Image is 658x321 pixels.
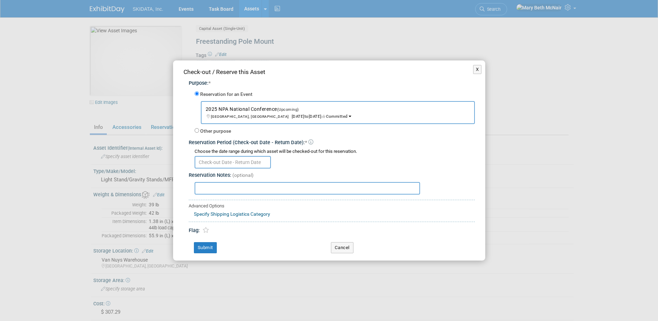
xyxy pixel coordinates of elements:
label: Other purpose [200,128,231,135]
label: Reservation for an Event [200,91,253,98]
span: Reservation Notes: [189,172,231,178]
a: Specify Shipping Logistics Category [194,211,270,217]
span: Flag: [189,228,200,233]
span: [DATE] [DATE] Committed [206,107,348,119]
span: (optional) [232,172,254,178]
input: Check-out Date - Return Date [195,156,271,168]
button: Submit [194,242,217,253]
div: Reservation Period (Check-out Date - Return Date): [189,136,475,147]
span: 2025 NPA National Conference [206,106,348,119]
span: to [305,114,309,119]
span: (Upcoming) [277,107,299,112]
button: 2025 NPA National Conference(Upcoming) [GEOGRAPHIC_DATA], [GEOGRAPHIC_DATA][DATE]to[DATE]Committed [201,101,475,124]
div: Purpose: [189,80,475,87]
span: Check-out / Reserve this Asset [183,68,265,75]
div: Advanced Options [189,203,475,209]
button: X [473,65,482,74]
span: [GEOGRAPHIC_DATA], [GEOGRAPHIC_DATA] [211,114,292,119]
div: Choose the date range during which asset will be checked-out for this reservation. [195,148,475,155]
button: Cancel [331,242,353,253]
